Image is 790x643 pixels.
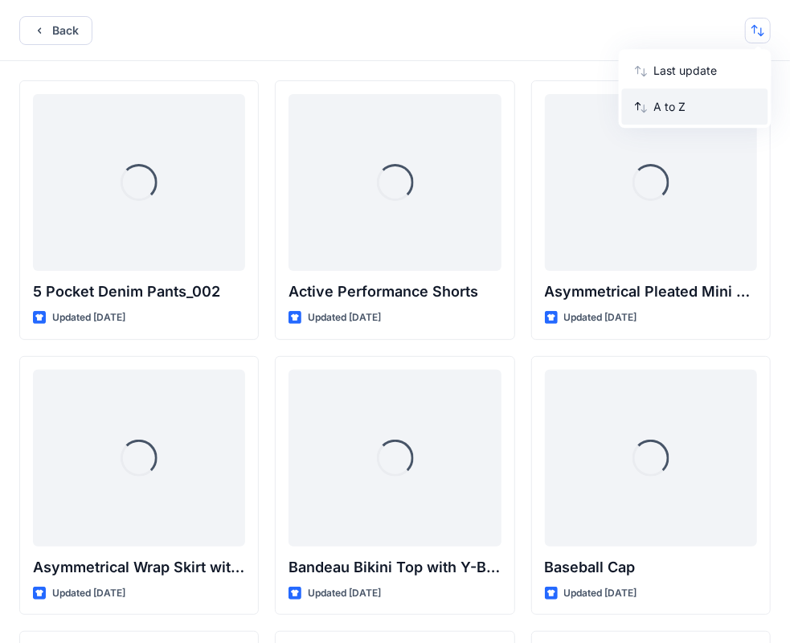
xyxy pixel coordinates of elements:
[33,281,245,303] p: 5 Pocket Denim Pants_002
[545,281,757,303] p: Asymmetrical Pleated Mini Skirt with Drape
[564,309,637,326] p: Updated [DATE]
[308,585,381,602] p: Updated [DATE]
[564,585,637,602] p: Updated [DATE]
[308,309,381,326] p: Updated [DATE]
[52,585,125,602] p: Updated [DATE]
[654,98,755,115] p: A to Z
[33,556,245,579] p: Asymmetrical Wrap Skirt with Ruffle Waist
[654,62,755,79] p: Last update
[19,16,92,45] button: Back
[289,281,501,303] p: Active Performance Shorts
[52,309,125,326] p: Updated [DATE]
[289,556,501,579] p: Bandeau Bikini Top with Y-Back Straps and Stitch Detail
[545,556,757,579] p: Baseball Cap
